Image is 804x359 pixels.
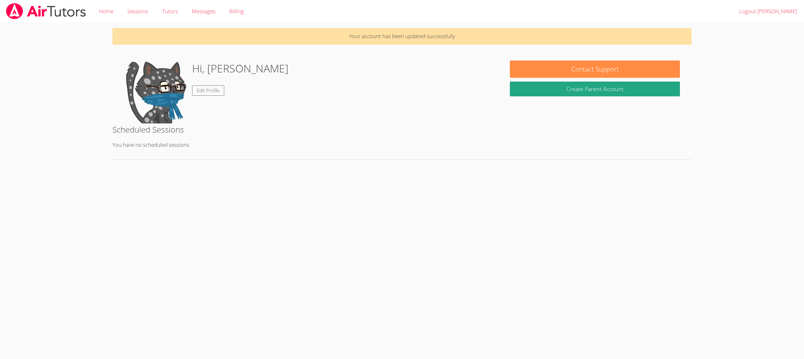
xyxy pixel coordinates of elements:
[510,60,680,78] button: Contact Support
[510,82,680,96] button: Create Parent Account
[192,8,215,15] span: Messages
[192,60,288,77] h1: Hi, [PERSON_NAME]
[192,85,224,96] a: Edit Profile
[112,123,691,135] h2: Scheduled Sessions
[124,60,187,123] img: default.png
[112,140,691,150] p: You have no scheduled sessions
[112,28,691,45] p: Your account has been updated successfully
[5,3,87,19] img: airtutors_banner-c4298cdbf04f3fff15de1276eac7730deb9818008684d7c2e4769d2f7ddbe033.png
